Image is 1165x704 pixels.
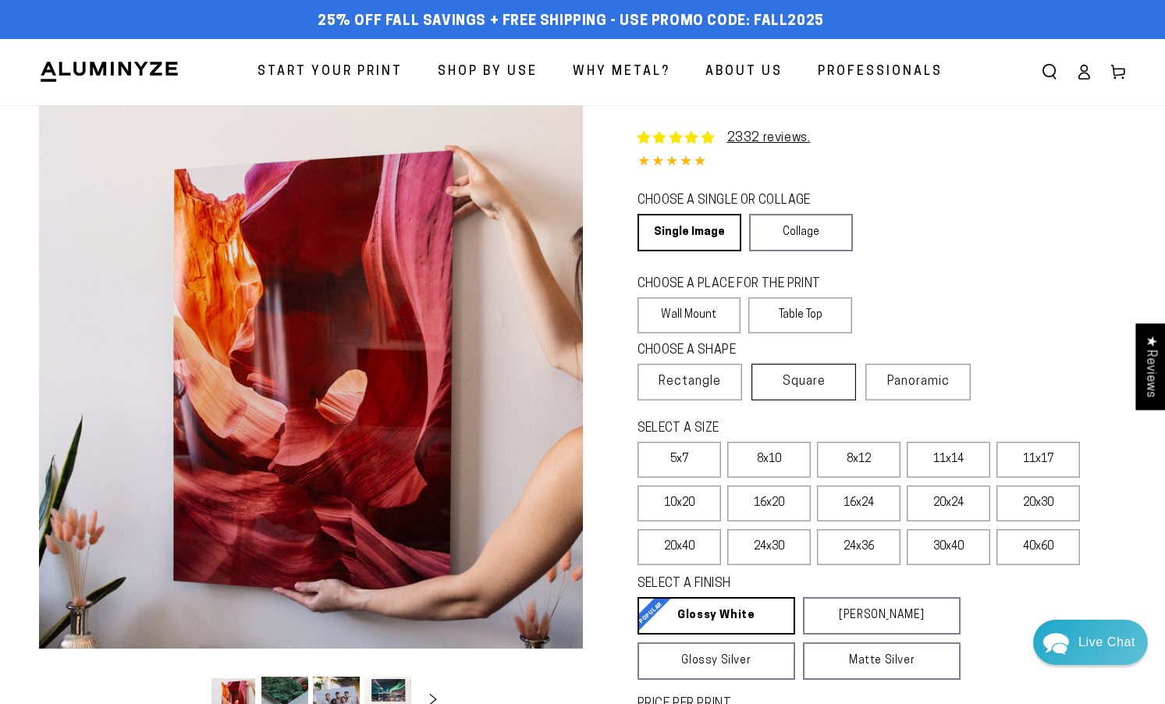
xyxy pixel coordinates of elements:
[727,485,811,521] label: 16x20
[638,485,721,521] label: 10x20
[727,442,811,478] label: 8x10
[1032,55,1067,89] summary: Search our site
[907,442,990,478] label: 11x14
[818,61,943,84] span: Professionals
[817,442,900,478] label: 8x12
[803,642,961,680] a: Matte Silver
[907,485,990,521] label: 20x24
[727,132,811,144] a: 2332 reviews.
[638,597,795,635] a: Glossy White
[573,61,670,84] span: Why Metal?
[996,485,1080,521] label: 20x30
[749,214,853,251] a: Collage
[638,297,741,333] label: Wall Mount
[258,61,403,84] span: Start Your Print
[1135,323,1165,410] div: Click to open Judge.me floating reviews tab
[638,442,721,478] label: 5x7
[996,442,1080,478] label: 11x17
[817,529,900,565] label: 24x36
[638,420,925,438] legend: SELECT A SIZE
[1033,620,1148,665] div: Chat widget toggle
[438,61,538,84] span: Shop By Use
[638,276,838,293] legend: CHOOSE A PLACE FOR THE PRINT
[638,192,839,210] legend: CHOOSE A SINGLE OR COLLAGE
[803,597,961,635] a: [PERSON_NAME]
[318,13,824,30] span: 25% off FALL Savings + Free Shipping - Use Promo Code: FALL2025
[705,61,783,84] span: About Us
[817,485,900,521] label: 16x24
[806,52,954,93] a: Professionals
[727,529,811,565] label: 24x30
[996,529,1080,565] label: 40x60
[638,575,925,593] legend: SELECT A FINISH
[638,642,795,680] a: Glossy Silver
[1078,620,1135,665] div: Contact Us Directly
[887,375,950,388] span: Panoramic
[426,52,549,93] a: Shop By Use
[638,151,1127,174] div: 4.85 out of 5.0 stars
[39,60,179,84] img: Aluminyze
[694,52,794,93] a: About Us
[561,52,682,93] a: Why Metal?
[748,297,852,333] label: Table Top
[659,372,721,391] span: Rectangle
[907,529,990,565] label: 30x40
[638,342,840,360] legend: CHOOSE A SHAPE
[638,529,721,565] label: 20x40
[783,372,826,391] span: Square
[246,52,414,93] a: Start Your Print
[638,214,741,251] a: Single Image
